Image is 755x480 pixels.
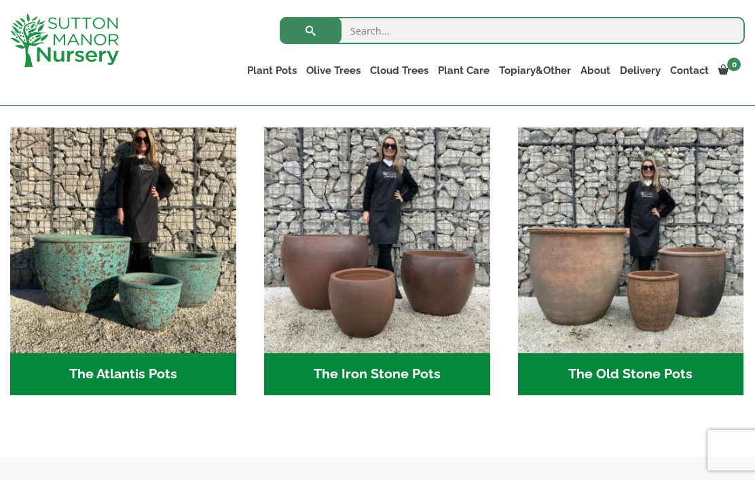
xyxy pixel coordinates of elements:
[10,353,236,395] h2: The Atlantis Pots
[727,58,741,71] span: 0
[264,127,490,395] a: Visit product category The Iron Stone Pots
[494,61,576,80] a: Topiary&Other
[301,61,365,80] a: Olive Trees
[576,61,615,80] a: About
[433,61,494,80] a: Plant Care
[10,14,119,67] img: logo
[615,61,665,80] a: Delivery
[518,127,744,353] img: The Old Stone Pots
[264,353,490,395] h2: The Iron Stone Pots
[365,61,433,80] a: Cloud Trees
[10,127,236,353] img: The Atlantis Pots
[264,127,490,353] img: The Iron Stone Pots
[242,61,301,80] a: Plant Pots
[518,353,744,395] h2: The Old Stone Pots
[665,61,714,80] a: Contact
[714,61,745,80] a: 0
[10,127,236,395] a: Visit product category The Atlantis Pots
[280,17,745,44] input: Search...
[518,127,744,395] a: Visit product category The Old Stone Pots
